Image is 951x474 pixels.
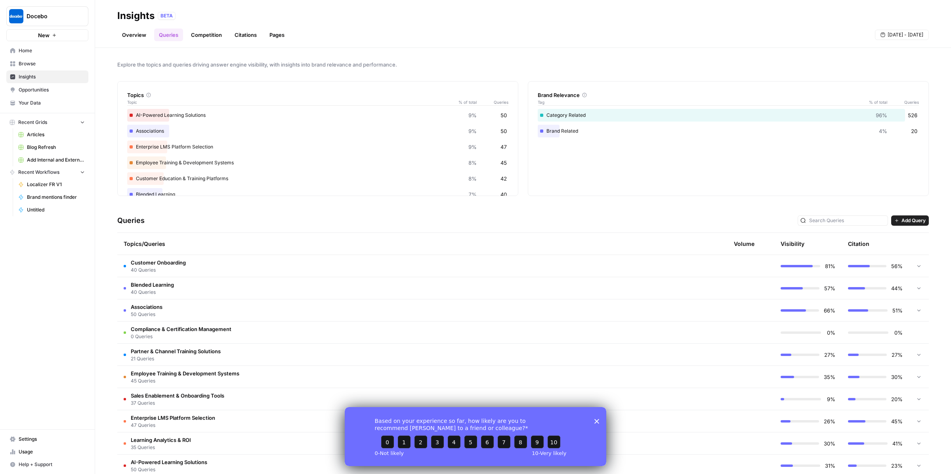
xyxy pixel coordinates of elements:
[891,417,903,425] span: 45%
[127,141,508,153] div: Enterprise LMS Platform Selection
[500,127,507,135] span: 50
[131,436,191,444] span: Learning Analytics & ROI
[131,311,162,318] span: 50 Queries
[38,31,50,39] span: New
[131,377,239,385] span: 45 Queries
[158,12,176,20] div: BETA
[6,84,88,96] a: Opportunities
[6,445,88,458] a: Usage
[6,6,88,26] button: Workspace: Docebo
[15,204,88,216] a: Untitled
[500,190,507,198] span: 40
[875,30,929,40] button: [DATE] - [DATE]
[538,91,919,99] div: Brand Relevance
[117,10,155,22] div: Insights
[131,458,207,466] span: AI-Powered Learning Solutions
[19,47,85,54] span: Home
[891,395,903,403] span: 20%
[15,178,88,191] a: Localizer FR V1
[131,281,174,289] span: Blended Learning
[6,458,88,471] button: Help + Support
[6,97,88,109] a: Your Data
[9,9,23,23] img: Docebo Logo
[500,159,507,167] span: 45
[825,262,835,270] span: 81%
[6,44,88,57] a: Home
[127,99,453,105] span: Topic
[901,217,926,224] span: Add Query
[15,141,88,154] a: Blog Refresh
[131,355,221,362] span: 21 Queries
[265,29,289,41] a: Pages
[6,29,88,41] button: New
[131,347,221,355] span: Partner & Channel Training Solutions
[19,436,85,443] span: Settings
[891,262,903,270] span: 56%
[27,194,85,201] span: Brand mentions finder
[809,217,885,225] input: Search Queries
[127,172,508,185] div: Customer Education & Training Platforms
[468,111,477,119] span: 9%
[19,73,85,80] span: Insights
[6,70,88,83] a: Insights
[6,433,88,445] a: Settings
[734,240,754,248] span: Volume
[230,29,262,41] a: Citations
[27,156,85,164] span: Add Internal and External Links
[117,29,151,41] a: Overview
[879,127,887,135] span: 4%
[887,99,919,105] span: Queries
[131,325,231,333] span: Compliance & Certification Management
[911,127,917,135] span: 20
[824,440,835,447] span: 30%
[131,414,215,422] span: Enterprise LMS Platform Selection
[27,144,85,151] span: Blog Refresh
[27,181,85,188] span: Localizer FR V1
[893,329,903,337] span: 0%
[824,306,835,314] span: 66%
[477,99,508,105] span: Queries
[19,461,85,468] span: Help + Support
[892,351,903,359] span: 27%
[127,156,508,169] div: Employee Training & Development Systems
[500,143,507,151] span: 47
[781,240,804,248] div: Visibility
[468,159,477,167] span: 8%
[131,369,239,377] span: Employee Training & Development Systems
[848,233,869,255] div: Citation
[825,462,835,470] span: 31%
[19,60,85,67] span: Browse
[131,392,224,400] span: Sales Enablement & Onboarding Tools
[863,99,887,105] span: % of total
[468,127,477,135] span: 9%
[500,175,507,183] span: 42
[117,61,929,69] span: Explore the topics and queries driving answer engine visibility, with insights into brand relevan...
[538,109,919,122] div: Category Related
[127,91,508,99] div: Topics
[15,191,88,204] a: Brand mentions finder
[19,86,85,93] span: Opportunities
[131,444,191,451] span: 35 Queries
[131,289,174,296] span: 40 Queries
[131,259,186,267] span: Customer Onboarding
[131,267,186,274] span: 40 Queries
[18,119,47,126] span: Recent Grids
[876,111,887,119] span: 96%
[131,333,231,340] span: 0 Queries
[824,351,835,359] span: 27%
[27,12,74,20] span: Docebo
[891,462,903,470] span: 23%
[891,284,903,292] span: 44%
[538,125,919,137] div: Brand Related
